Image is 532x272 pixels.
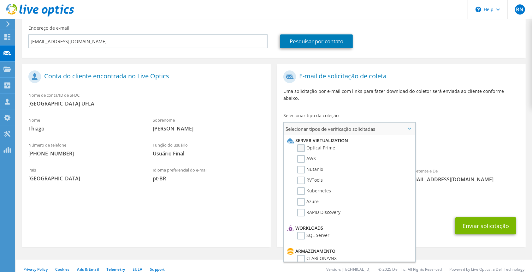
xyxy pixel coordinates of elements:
[106,267,125,272] a: Telemetry
[286,137,412,144] li: Server Virtualization
[277,138,526,161] div: Coleções solicitadas
[28,150,140,157] span: [PHONE_NUMBER]
[146,113,271,135] div: Sobrenome
[28,125,140,132] span: Thiago
[150,267,165,272] a: Support
[28,25,69,31] label: Endereço de e-mail
[297,255,337,263] label: CLARiiON/VNX
[146,163,271,185] div: Idioma preferencial do e-mail
[153,150,264,157] span: Usuário Final
[280,34,353,48] a: Pesquisar por contato
[28,70,261,83] h1: Conta do cliente encontrada no Live Optics
[286,224,412,232] li: Workloads
[476,7,481,12] svg: \n
[297,198,319,206] label: Azure
[146,138,271,160] div: Função do usuário
[277,189,526,211] div: CC e Responder para
[515,4,525,15] span: BN
[22,163,146,185] div: País
[378,267,442,272] li: © 2025 Dell Inc. All Rights Reserved
[22,88,271,110] div: Nome de conta/ID de SFDC
[28,100,264,107] span: [GEOGRAPHIC_DATA] UFLA
[297,155,316,163] label: AWS
[284,123,415,135] span: Selecionar tipos de verificação solicitadas
[77,267,99,272] a: Ads & Email
[449,267,524,272] li: Powered by Live Optics, a Dell Technology
[297,177,323,184] label: RVTools
[283,70,516,83] h1: E-mail de solicitação de coleta
[297,166,323,173] label: Nutanix
[55,267,70,272] a: Cookies
[297,232,329,239] label: SQL Server
[401,164,526,186] div: Remetente e De
[283,88,519,102] p: Uma solicitação por e-mail com links para fazer download do coletor será enviada ao cliente confo...
[297,209,340,216] label: RAPID Discovery
[23,267,48,272] a: Privacy Policy
[283,112,339,119] label: Selecionar tipo da coleção
[297,187,331,195] label: Kubernetes
[297,144,335,152] label: Optical Prime
[22,113,146,135] div: Nome
[153,175,264,182] span: pt-BR
[455,217,516,234] button: Enviar solicitação
[408,176,519,183] span: [EMAIL_ADDRESS][DOMAIN_NAME]
[133,267,142,272] a: EULA
[22,138,146,160] div: Número de telefone
[153,125,264,132] span: [PERSON_NAME]
[28,175,140,182] span: [GEOGRAPHIC_DATA]
[277,164,401,186] div: Para
[286,247,412,255] li: Armazenamento
[326,267,371,272] li: Version: [TECHNICAL_ID]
